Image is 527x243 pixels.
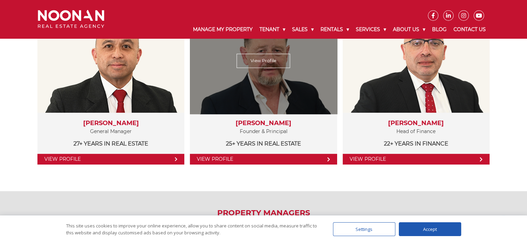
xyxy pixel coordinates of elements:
a: View Profile [343,154,490,165]
h3: [PERSON_NAME] [197,120,330,127]
a: Services [352,21,389,38]
a: View Profile [37,154,184,165]
a: Contact Us [450,21,489,38]
p: 25+ years in Real Estate [197,139,330,148]
a: Blog [429,21,450,38]
div: Accept [399,222,461,236]
p: Founder & Principal [197,127,330,136]
h3: [PERSON_NAME] [350,120,483,127]
p: General Manager [44,127,177,136]
img: Noonan Real Estate Agency [38,10,104,28]
a: Manage My Property [190,21,256,38]
a: View Profile [190,154,337,165]
div: This site uses cookies to improve your online experience, allow you to share content on social me... [66,222,319,236]
p: 27+ years in Real Estate [44,139,177,148]
h3: [PERSON_NAME] [44,120,177,127]
h2: Property Managers [33,208,494,217]
p: Head of Finance [350,127,483,136]
div: Settings [333,222,395,236]
p: 22+ years in Finance [350,139,483,148]
a: About Us [389,21,429,38]
a: Sales [289,21,317,38]
a: View Profile [237,54,290,68]
a: Rentals [317,21,352,38]
a: Tenant [256,21,289,38]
